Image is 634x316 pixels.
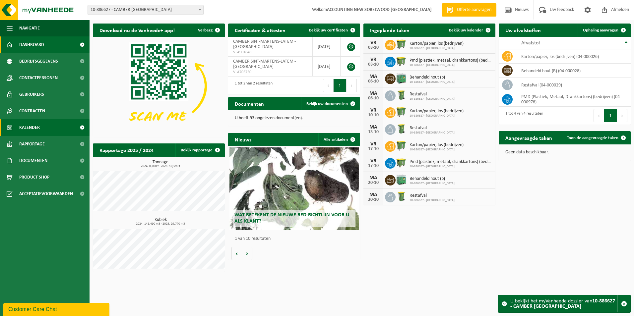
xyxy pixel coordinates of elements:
p: Geen data beschikbaar. [505,150,624,155]
div: 03-10 [367,62,380,67]
span: 10-886627 - [GEOGRAPHIC_DATA] [410,198,455,202]
div: MA [367,91,380,96]
span: 10-886627 - CAMBER SINT-MARTENS-LATEM - SINT-MARTENS-LATEM [88,5,203,15]
img: WB-0770-HPE-GN-50 [396,39,407,50]
h2: Uw afvalstoffen [499,24,547,36]
div: 1 tot 4 van 4 resultaten [502,108,543,123]
span: Behandeld hout (b) [410,176,455,182]
span: Toon de aangevraagde taken [567,136,618,140]
span: Contactpersonen [19,70,58,86]
span: Offerte aanvragen [455,7,493,13]
div: VR [367,57,380,62]
div: 03-10 [367,45,380,50]
div: MA [367,125,380,130]
span: Contracten [19,103,45,119]
div: 13-10 [367,130,380,134]
button: Previous [323,79,334,92]
a: Bekijk uw kalender [444,24,495,37]
span: 10-886627 - [GEOGRAPHIC_DATA] [410,131,455,135]
span: Restafval [410,126,455,131]
img: WB-0240-HPE-GN-51 [396,123,407,134]
h2: Ingeplande taken [363,24,416,36]
span: Pmd (plastiek, metaal, drankkartons) (bedrijven) [410,159,492,165]
span: 10-886627 - [GEOGRAPHIC_DATA] [410,80,455,84]
span: Acceptatievoorwaarden [19,185,73,202]
strong: 10-886627 - CAMBER [GEOGRAPHIC_DATA] [510,298,615,309]
h2: Rapportage 2025 / 2024 [93,143,160,156]
span: CAMBER SINT-MARTENS-LATEM - [GEOGRAPHIC_DATA] [233,59,296,69]
div: VR [367,40,380,45]
h2: Documenten [228,97,271,110]
a: Bekijk uw documenten [301,97,359,110]
span: Gebruikers [19,86,44,103]
span: Navigatie [19,20,40,36]
div: VR [367,141,380,147]
div: 17-10 [367,147,380,151]
h2: Download nu de Vanheede+ app! [93,24,181,36]
span: CAMBER SINT-MARTENS-LATEM - [GEOGRAPHIC_DATA] [233,39,296,49]
div: 20-10 [367,181,380,185]
span: Dashboard [19,36,44,53]
a: Bekijk uw certificaten [304,24,359,37]
a: Ophaling aanvragen [578,24,630,37]
img: WB-0240-HPE-GN-51 [396,89,407,101]
img: WB-1100-HPE-GN-51 [396,56,407,67]
div: 10-10 [367,113,380,118]
img: WB-0240-HPE-GN-51 [396,191,407,202]
span: Ophaling aanvragen [583,28,618,32]
td: karton/papier, los (bedrijven) (04-000026) [516,49,631,64]
div: 20-10 [367,197,380,202]
div: MA [367,74,380,79]
div: 06-10 [367,96,380,101]
button: 1 [334,79,347,92]
button: Next [347,79,357,92]
span: Bedrijfsgegevens [19,53,58,70]
button: 1 [604,109,617,122]
img: PB-HB-1400-HPE-GN-11 [396,72,407,84]
span: Karton/papier, los (bedrijven) [410,41,464,46]
td: [DATE] [313,37,341,57]
span: Documenten [19,152,47,169]
strong: ACCOUNTING NEW SOBELWOOD [GEOGRAPHIC_DATA] [327,7,432,12]
div: 06-10 [367,79,380,84]
span: 10-886627 - [GEOGRAPHIC_DATA] [410,97,455,101]
span: Afvalstof [521,40,540,46]
button: Verberg [193,24,224,37]
span: Karton/papier, los (bedrijven) [410,142,464,148]
span: VLA705750 [233,70,307,75]
p: U heeft 93 ongelezen document(en). [235,116,353,121]
span: 10-886627 - [GEOGRAPHIC_DATA] [410,63,492,67]
div: MA [367,192,380,197]
span: Bekijk uw certificaten [309,28,348,32]
td: PMD (Plastiek, Metaal, Drankkartons) (bedrijven) (04-000978) [516,92,631,107]
span: Pmd (plastiek, metaal, drankkartons) (bedrijven) [410,58,492,63]
h3: Tonnage [96,160,225,168]
img: Download de VHEPlus App [93,37,225,136]
h2: Nieuws [228,133,258,146]
span: 10-886627 - [GEOGRAPHIC_DATA] [410,114,464,118]
span: 2024: 148,490 m3 - 2025: 29,770 m3 [96,222,225,226]
button: Vorige [231,247,242,260]
td: behandeld hout (B) (04-000028) [516,64,631,78]
span: 10-886627 - CAMBER SINT-MARTENS-LATEM - SINT-MARTENS-LATEM [88,5,204,15]
span: Restafval [410,193,455,198]
span: 10-886627 - [GEOGRAPHIC_DATA] [410,182,455,185]
a: Toon de aangevraagde taken [562,131,630,144]
span: Kalender [19,119,40,136]
button: Volgende [242,247,252,260]
span: Verberg [198,28,213,32]
h2: Certificaten & attesten [228,24,292,36]
span: Wat betekent de nieuwe RED-richtlijn voor u als klant? [234,212,349,224]
a: Alle artikelen [318,133,359,146]
img: WB-1100-HPE-GN-51 [396,157,407,168]
span: 2024: 0,000 t - 2025: 10,599 t [96,165,225,168]
td: [DATE] [313,57,341,77]
span: VLA901848 [233,50,307,55]
iframe: chat widget [3,301,111,316]
span: Product Shop [19,169,49,185]
span: Restafval [410,92,455,97]
div: VR [367,158,380,164]
span: Bekijk uw kalender [449,28,483,32]
div: 17-10 [367,164,380,168]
